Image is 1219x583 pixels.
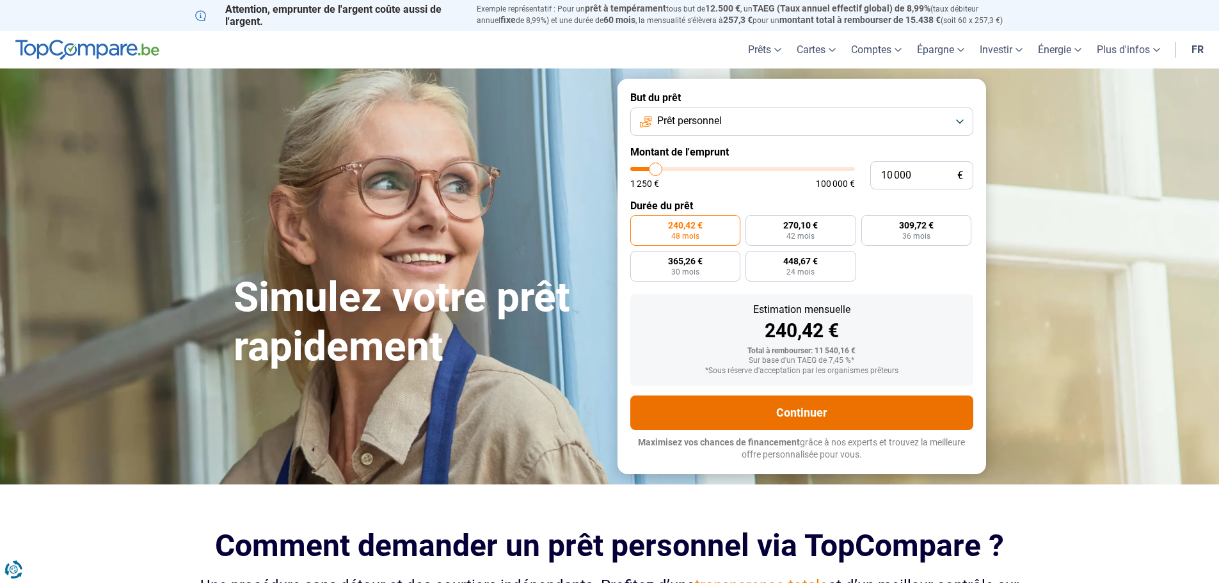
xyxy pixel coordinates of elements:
a: Épargne [909,31,972,68]
span: fixe [500,15,516,25]
a: Énergie [1030,31,1089,68]
span: 30 mois [671,268,699,276]
a: fr [1184,31,1211,68]
p: grâce à nos experts et trouvez la meilleure offre personnalisée pour vous. [630,436,973,461]
label: Durée du prêt [630,200,973,212]
img: TopCompare [15,40,159,60]
span: montant total à rembourser de 15.438 € [779,15,941,25]
span: 270,10 € [783,221,818,230]
span: 257,3 € [723,15,753,25]
div: *Sous réserve d'acceptation par les organismes prêteurs [641,367,963,376]
span: 448,67 € [783,257,818,266]
div: Total à rembourser: 11 540,16 € [641,347,963,356]
div: 240,42 € [641,321,963,340]
span: 12.500 € [705,3,740,13]
h2: Comment demander un prêt personnel via TopCompare ? [195,528,1024,563]
a: Cartes [789,31,843,68]
span: TAEG (Taux annuel effectif global) de 8,99% [753,3,930,13]
a: Plus d'infos [1089,31,1168,68]
p: Exemple représentatif : Pour un tous but de , un (taux débiteur annuel de 8,99%) et une durée de ... [477,3,1024,26]
span: 365,26 € [668,257,703,266]
span: 24 mois [786,268,815,276]
label: But du prêt [630,92,973,104]
span: 60 mois [603,15,635,25]
span: Prêt personnel [657,114,722,128]
span: prêt à tempérament [585,3,666,13]
a: Comptes [843,31,909,68]
button: Prêt personnel [630,108,973,136]
span: 100 000 € [816,179,855,188]
a: Investir [972,31,1030,68]
h1: Simulez votre prêt rapidement [234,273,602,372]
span: 42 mois [786,232,815,240]
div: Estimation mensuelle [641,305,963,315]
span: 1 250 € [630,179,659,188]
span: 309,72 € [899,221,934,230]
span: € [957,170,963,181]
span: 48 mois [671,232,699,240]
label: Montant de l'emprunt [630,146,973,158]
a: Prêts [740,31,789,68]
p: Attention, emprunter de l'argent coûte aussi de l'argent. [195,3,461,28]
span: 36 mois [902,232,930,240]
span: 240,42 € [668,221,703,230]
button: Continuer [630,395,973,430]
div: Sur base d'un TAEG de 7,45 %* [641,356,963,365]
span: Maximisez vos chances de financement [638,437,800,447]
